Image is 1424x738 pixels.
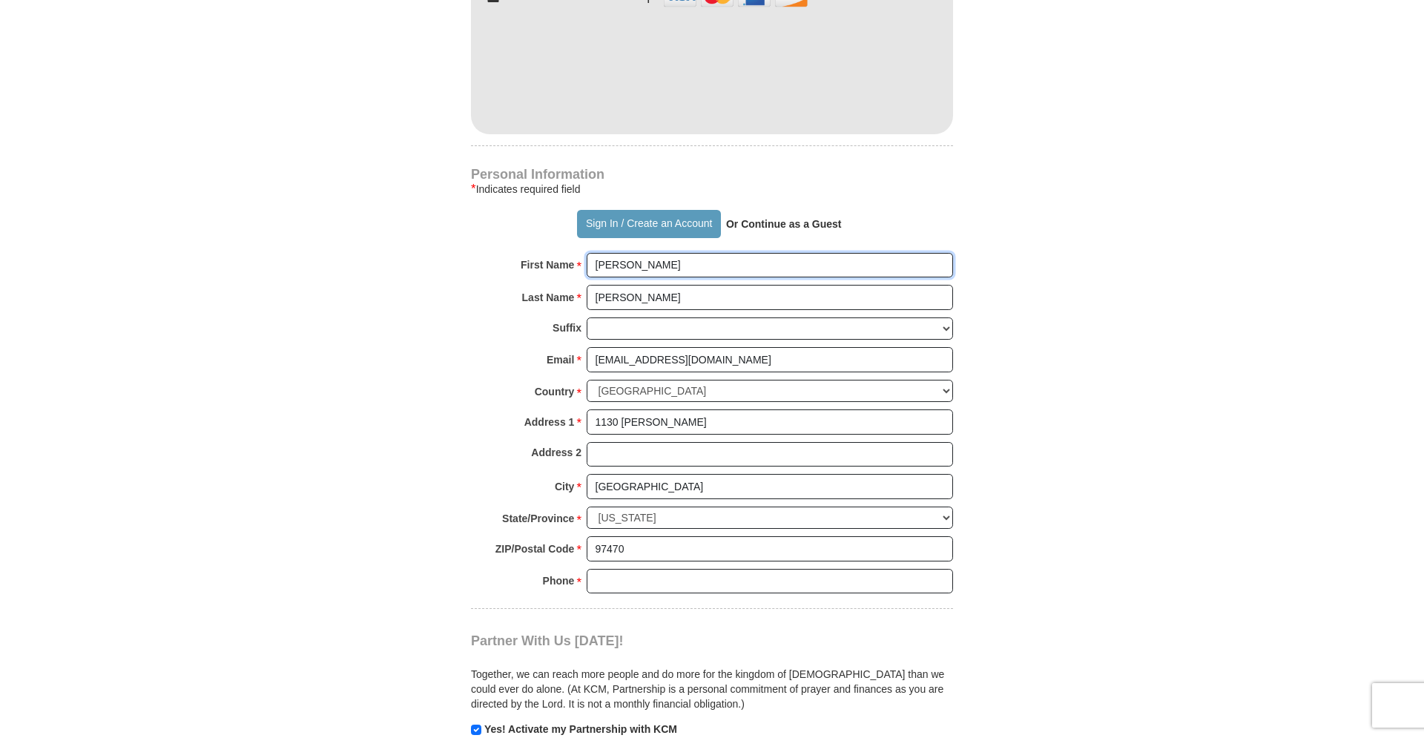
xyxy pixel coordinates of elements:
[495,538,575,559] strong: ZIP/Postal Code
[471,633,624,648] span: Partner With Us [DATE]!
[577,210,720,238] button: Sign In / Create an Account
[524,412,575,432] strong: Address 1
[502,508,574,529] strong: State/Province
[471,667,953,711] p: Together, we can reach more people and do more for the kingdom of [DEMOGRAPHIC_DATA] than we coul...
[471,168,953,180] h4: Personal Information
[726,218,842,230] strong: Or Continue as a Guest
[543,570,575,591] strong: Phone
[471,180,953,198] div: Indicates required field
[547,349,574,370] strong: Email
[484,723,677,735] strong: Yes! Activate my Partnership with KCM
[531,442,581,463] strong: Address 2
[522,287,575,308] strong: Last Name
[521,254,574,275] strong: First Name
[535,381,575,402] strong: Country
[553,317,581,338] strong: Suffix
[555,476,574,497] strong: City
